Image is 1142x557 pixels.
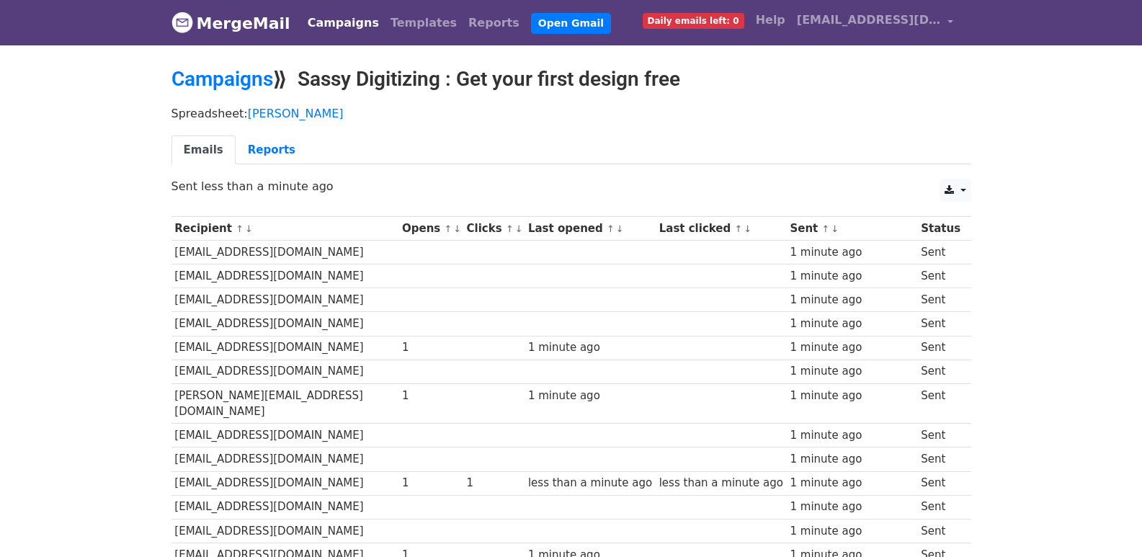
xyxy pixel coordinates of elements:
[463,9,525,37] a: Reports
[171,519,399,543] td: [EMAIL_ADDRESS][DOMAIN_NAME]
[525,217,656,241] th: Last opened
[506,223,514,234] a: ↑
[797,12,941,29] span: [EMAIL_ADDRESS][DOMAIN_NAME]
[171,135,236,165] a: Emails
[616,223,624,234] a: ↓
[171,447,399,471] td: [EMAIL_ADDRESS][DOMAIN_NAME]
[171,12,193,33] img: MergeMail logo
[528,388,652,404] div: 1 minute ago
[171,495,399,519] td: [EMAIL_ADDRESS][DOMAIN_NAME]
[917,264,963,288] td: Sent
[515,223,523,234] a: ↓
[607,223,615,234] a: ↑
[171,241,399,264] td: [EMAIL_ADDRESS][DOMAIN_NAME]
[917,241,963,264] td: Sent
[245,223,253,234] a: ↓
[171,8,290,38] a: MergeMail
[236,135,308,165] a: Reports
[790,451,914,468] div: 1 minute ago
[248,107,344,120] a: [PERSON_NAME]
[453,223,461,234] a: ↓
[791,6,960,40] a: [EMAIL_ADDRESS][DOMAIN_NAME]
[750,6,791,35] a: Help
[659,475,783,491] div: less than a minute ago
[917,312,963,336] td: Sent
[917,360,963,383] td: Sent
[917,217,963,241] th: Status
[171,288,399,312] td: [EMAIL_ADDRESS][DOMAIN_NAME]
[171,312,399,336] td: [EMAIL_ADDRESS][DOMAIN_NAME]
[917,336,963,360] td: Sent
[787,217,918,241] th: Sent
[790,244,914,261] div: 1 minute ago
[790,427,914,444] div: 1 minute ago
[790,523,914,540] div: 1 minute ago
[171,179,971,194] p: Sent less than a minute ago
[735,223,743,234] a: ↑
[790,363,914,380] div: 1 minute ago
[831,223,839,234] a: ↓
[171,264,399,288] td: [EMAIL_ADDRESS][DOMAIN_NAME]
[398,217,463,241] th: Opens
[171,67,273,91] a: Campaigns
[528,339,652,356] div: 1 minute ago
[302,9,385,37] a: Campaigns
[790,499,914,515] div: 1 minute ago
[171,336,399,360] td: [EMAIL_ADDRESS][DOMAIN_NAME]
[236,223,244,234] a: ↑
[917,424,963,447] td: Sent
[171,360,399,383] td: [EMAIL_ADDRESS][DOMAIN_NAME]
[790,339,914,356] div: 1 minute ago
[467,475,522,491] div: 1
[790,475,914,491] div: 1 minute ago
[643,13,744,29] span: Daily emails left: 0
[917,447,963,471] td: Sent
[402,475,460,491] div: 1
[790,388,914,404] div: 1 minute ago
[463,217,525,241] th: Clicks
[171,424,399,447] td: [EMAIL_ADDRESS][DOMAIN_NAME]
[531,13,611,34] a: Open Gmail
[917,471,963,495] td: Sent
[917,288,963,312] td: Sent
[790,292,914,308] div: 1 minute ago
[171,383,399,424] td: [PERSON_NAME][EMAIL_ADDRESS][DOMAIN_NAME]
[445,223,452,234] a: ↑
[171,67,971,92] h2: ⟫ Sassy Digitizing : Get your first design free
[917,519,963,543] td: Sent
[822,223,830,234] a: ↑
[385,9,463,37] a: Templates
[171,217,399,241] th: Recipient
[402,388,460,404] div: 1
[744,223,751,234] a: ↓
[790,268,914,285] div: 1 minute ago
[171,106,971,121] p: Spreadsheet:
[171,471,399,495] td: [EMAIL_ADDRESS][DOMAIN_NAME]
[528,475,652,491] div: less than a minute ago
[656,217,787,241] th: Last clicked
[917,495,963,519] td: Sent
[637,6,750,35] a: Daily emails left: 0
[917,383,963,424] td: Sent
[790,316,914,332] div: 1 minute ago
[402,339,460,356] div: 1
